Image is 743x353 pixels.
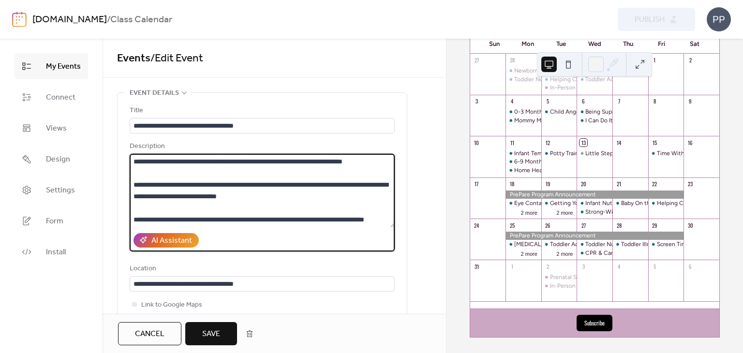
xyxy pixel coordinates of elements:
a: My Events [15,53,88,79]
div: 6 [580,98,587,105]
div: Sat [678,34,712,54]
div: Prenatal Series [541,273,577,281]
div: 13 [580,139,587,146]
span: Event details [130,88,179,99]
div: 1 [651,57,658,64]
div: Description [130,141,393,152]
a: Events [117,48,150,69]
div: I Can Do It Myself & Sleeping, Bedtime, and Mornings [577,117,612,125]
div: Toddler Nutrition & Toddler Play [585,240,669,249]
div: Toddler Nutrition & Toddler Play [577,240,612,249]
div: Infant Nutrition & Budget 101 [585,199,663,207]
div: Infant Temperament & Creating Courage [514,149,622,158]
span: Views [46,123,67,134]
div: 3 [580,263,587,270]
button: 2 more [552,249,577,257]
div: 6 [686,263,694,270]
div: In-Person Prenatal Series [550,282,617,290]
div: PrePare Program Announcement [505,191,684,199]
span: Form [46,216,63,227]
span: Design [46,154,70,165]
div: 28 [615,221,623,229]
div: Being Super Mom & Credit Scores: the Good, the Bad, the Ugly [577,108,612,116]
div: 2 [686,57,694,64]
div: 14 [615,139,623,146]
div: 10 [473,139,480,146]
div: Prenatal Series [550,273,590,281]
button: Subscribe [577,315,612,331]
div: 8 [651,98,658,105]
div: I Can Do It Myself & Sleeping, Bedtime, and Mornings [585,117,726,125]
div: 18 [508,180,516,188]
div: CPR & Car Seat Safety [585,249,645,257]
div: 30 [686,221,694,229]
button: Save [185,322,237,345]
div: Helping Children Process Change & Siblings [648,199,684,207]
button: 2 more [517,208,541,216]
div: Child Anger & Creating Honesty [541,108,577,116]
a: Views [15,115,88,141]
div: Helping Children Process Change & Siblings [541,75,577,84]
div: 15 [651,139,658,146]
div: Toddler Illness & Toddler Oral Health [621,240,717,249]
span: / Edit Event [150,48,203,69]
div: Potty Training & Fighting the Impulse to Spend [541,149,577,158]
div: Mommy Milestones & Creating Kindness [514,117,622,125]
div: Sun [478,34,511,54]
div: Mon [511,34,545,54]
div: Newborn Sickness & Teething Time [505,67,541,75]
div: 29 [651,221,658,229]
div: CPR & Car Seat Safety [577,249,612,257]
div: Mommy Milestones & Creating Kindness [505,117,541,125]
a: Settings [15,177,88,203]
a: [DOMAIN_NAME] [32,11,107,29]
a: Design [15,146,88,172]
div: Eye Contact Means Love & Words Matter: Magic Words [514,199,661,207]
div: Getting Your Child to Eat & Creating Confidence [541,199,577,207]
div: 5 [544,98,551,105]
div: 16 [686,139,694,146]
div: 0-3 Month & 3-6 Month Infant Expectations [514,108,631,116]
a: Connect [15,84,88,110]
div: 6-9 Month & 9-12 Month Infant Expectations [505,158,541,166]
div: 5 [651,263,658,270]
div: 4 [615,263,623,270]
div: Infant Temperament & Creating Courage [505,149,541,158]
div: Toddler Accidents & Your Financial Future [541,240,577,249]
div: Baby On the Move & Staying Out of Debt [621,199,729,207]
a: Form [15,208,88,234]
div: 23 [686,180,694,188]
a: Install [15,239,88,265]
div: Postpartum Depression & Mommy Nutrition [505,240,541,249]
div: 2 [544,263,551,270]
span: Link to Google Maps [141,299,202,311]
div: Toddler Accidents & Your Financial Future [550,240,660,249]
div: 1 [508,263,516,270]
button: AI Assistant [134,233,199,248]
div: 22 [651,180,658,188]
div: Toddler Accidents & Your Financial Future [577,75,612,84]
div: 27 [473,57,480,64]
div: In-Person Prenatal Series [541,84,577,92]
b: Class Calendar [110,11,172,29]
div: 31 [473,263,480,270]
img: logo [12,12,27,27]
div: Toddler Nutrition & Toddler Play [505,75,541,84]
div: Toddler Illness & Toddler Oral Health [612,240,648,249]
div: Helping Children Process Change & Siblings [550,75,667,84]
span: Connect [46,92,75,103]
div: 24 [473,221,480,229]
div: 26 [544,221,551,229]
div: 0-3 Month & 3-6 Month Infant Expectations [505,108,541,116]
div: Thu [611,34,645,54]
div: PrePare Program Announcement [505,232,684,240]
div: Getting Your Child to Eat & Creating Confidence [550,199,679,207]
a: Cancel [118,322,181,345]
div: 20 [580,180,587,188]
div: Location [130,263,393,275]
div: 9 [686,98,694,105]
div: 7 [615,98,623,105]
div: Toddler Accidents & Your Financial Future [585,75,696,84]
div: Newborn Sickness & [MEDICAL_DATA] Time [514,67,630,75]
div: [MEDICAL_DATA] & Mommy Nutrition [514,240,613,249]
